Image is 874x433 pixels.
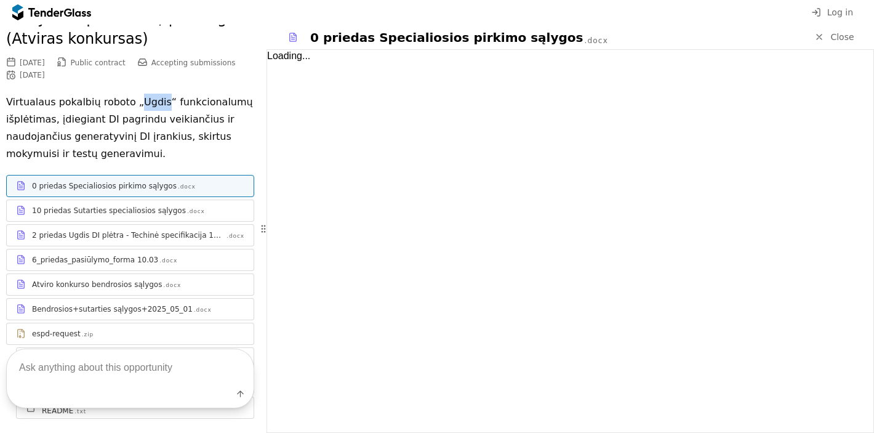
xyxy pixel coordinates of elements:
a: Bendrosios+sutarties sąlygos+2025_05_01.docx [6,298,254,320]
div: Bendrosios+sutarties sąlygos+2025_05_01 [32,304,193,314]
a: 10 priedas Sutarties specialiosios sąlygos.docx [6,200,254,222]
div: .docx [187,208,205,216]
div: Loading... [267,50,873,432]
div: 2 priedas Ugdis DI plėtra - Techinė specifikacija 10.03 [32,230,225,240]
div: .docx [227,232,244,240]
p: Virtualaus pokalbių roboto „Ugdis“ funkcionalumų išplėtimas, įdiegiant DI pagrindu veikiančius ir... [6,94,254,163]
div: 0 priedas Specialiosios pirkimo sąlygos [310,29,583,46]
span: Log in [827,7,853,17]
a: 0 priedas Specialiosios pirkimo sąlygos.docx [6,175,254,197]
span: Accepting submissions [151,59,236,67]
div: Atviro konkurso bendrosios sąlygos [32,280,162,289]
a: Atviro konkurso bendrosios sąlygos.docx [6,273,254,296]
div: 10 priedas Sutarties specialiosios sąlygos [32,206,186,216]
a: 6_priedas_pasiūlymo_forma 10.03.docx [6,249,254,271]
div: [DATE] [20,59,45,67]
div: .docx [194,306,212,314]
div: 6_priedas_pasiūlymo_forma 10.03 [32,255,158,265]
div: 0 priedas Specialiosios pirkimo sąlygos [32,181,177,191]
span: Public contract [71,59,126,67]
span: Close [830,32,854,42]
div: .docx [178,183,196,191]
div: .docx [159,257,177,265]
div: .docx [163,281,181,289]
div: .docx [584,36,607,46]
button: Log in [808,5,857,20]
a: 2 priedas Ugdis DI plėtra - Techinė specifikacija 10.03.docx [6,224,254,246]
a: Close [807,30,862,45]
div: [DATE] [20,71,45,79]
a: espd-request.zip [6,323,254,345]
